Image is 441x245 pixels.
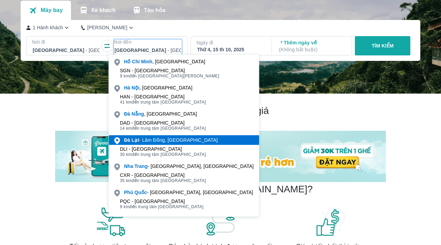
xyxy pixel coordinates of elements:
[124,163,254,170] div: - [GEOGRAPHIC_DATA], [GEOGRAPHIC_DATA]
[26,24,70,31] button: 1 Hành khách
[33,24,63,31] p: 1 Hành khách
[120,178,206,183] span: đến trung tâm [GEOGRAPHIC_DATA]
[124,163,133,169] b: Nha
[120,199,204,204] div: PQC - [GEOGRAPHIC_DATA]
[120,126,206,131] span: đến trung tâm [GEOGRAPHIC_DATA]
[21,1,174,20] div: transportation tabs
[124,111,130,117] b: Đà
[120,126,132,131] span: 14 km
[124,190,133,195] b: Phú
[120,100,132,105] span: 41 km
[141,59,152,64] b: Minh
[131,111,144,117] b: Nẵng
[355,36,410,55] button: TÌM KIẾM
[134,163,147,169] b: Trang
[120,120,206,126] div: DAD - [GEOGRAPHIC_DATA]
[114,39,182,45] p: Nơi đến
[55,105,386,117] h2: Chương trình giảm giá
[196,39,265,46] p: Ngày đi
[95,206,126,237] img: banner
[91,7,115,14] p: Xe khách
[120,73,219,79] span: đến [GEOGRAPHIC_DATA][PERSON_NAME]
[32,39,100,45] p: Nơi đi
[124,59,131,64] b: Hồ
[124,85,130,90] b: Hà
[132,59,140,64] b: Chí
[124,137,218,143] div: - Lâm Đồng, [GEOGRAPHIC_DATA]
[87,24,127,31] p: [PERSON_NAME]
[372,42,394,49] p: TÌM KIẾM
[124,58,205,65] div: , [GEOGRAPHIC_DATA]
[120,74,130,78] span: 9 km
[120,99,206,105] span: đến trung tâm [GEOGRAPHIC_DATA]
[120,146,206,152] div: DLI - [GEOGRAPHIC_DATA]
[120,172,206,178] div: CXR - [GEOGRAPHIC_DATA]
[205,206,236,237] img: banner
[131,85,139,90] b: Nội
[279,39,346,53] p: Thêm ngày về
[120,68,219,73] div: SGN - [GEOGRAPHIC_DATA]
[120,204,204,210] span: đến trung tâm [GEOGRAPHIC_DATA]
[55,131,386,182] img: banner-home
[279,46,346,53] p: ( Không bắt buộc )
[120,152,206,157] span: đến trung tâm [GEOGRAPHIC_DATA]
[120,152,132,157] span: 30 km
[131,137,139,143] b: Lạt
[120,204,130,209] span: 9 km
[120,94,206,99] div: HAN - [GEOGRAPHIC_DATA]
[81,24,135,31] button: [PERSON_NAME]
[124,84,192,91] div: , [GEOGRAPHIC_DATA]
[197,46,264,53] div: Thứ 4, 15 th 10, 2025
[144,7,166,14] p: Tàu hỏa
[134,190,147,195] b: Quốc
[124,189,253,196] div: - [GEOGRAPHIC_DATA], [GEOGRAPHIC_DATA]
[315,206,346,237] img: banner
[120,178,132,183] span: 35 km
[124,137,130,143] b: Đà
[41,7,63,14] p: Máy bay
[124,110,197,117] div: , [GEOGRAPHIC_DATA]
